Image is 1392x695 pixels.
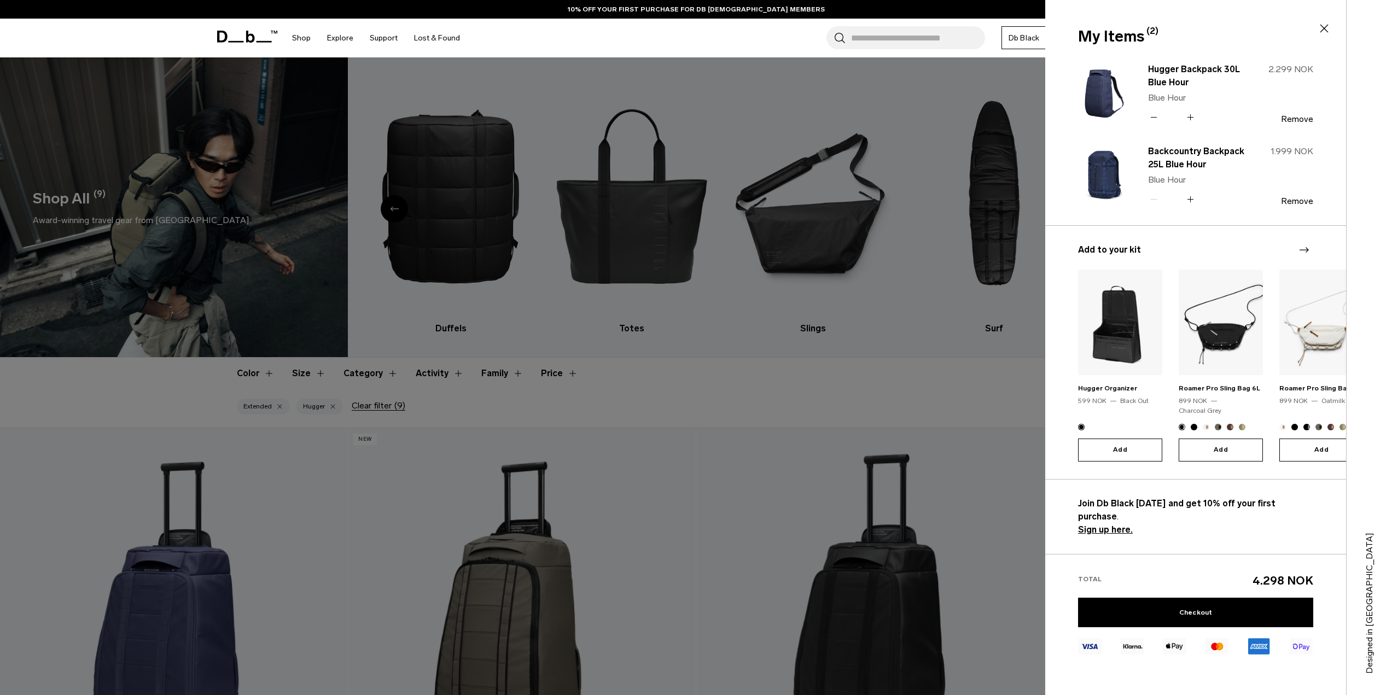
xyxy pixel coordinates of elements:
span: Total [1078,575,1102,583]
a: Hugger Organizer [1078,384,1137,392]
a: Roamer Pro Sling Bag 6L [1179,384,1260,392]
div: Black Out [1120,396,1149,406]
button: Remove [1281,114,1313,124]
button: Add to Cart [1279,439,1364,462]
span: 1.999 NOK [1271,146,1313,156]
button: Oatmilk [1203,424,1209,430]
span: (2) [1146,25,1158,38]
button: Black Out [1291,424,1298,430]
h3: Add to your kit [1078,243,1313,256]
div: 3 / 20 [1279,270,1364,462]
span: 2.299 NOK [1268,64,1313,74]
a: Shop [292,19,311,57]
a: Roamer Pro Sling Bag 6L [1279,384,1361,392]
p: . [1078,497,1313,536]
button: Oatmilk [1279,424,1286,430]
a: Checkout [1078,598,1313,627]
div: Next slide [1296,238,1311,262]
button: Remove [1281,196,1313,206]
a: Hugger Backpack 30L Blue Hour [1148,63,1244,89]
div: My Items [1078,25,1311,48]
img: Hugger Organizer Black Out [1078,270,1162,375]
button: Black Out [1078,424,1085,430]
button: Db x Beyond Medals [1239,424,1245,430]
div: 1 / 20 [1078,270,1162,462]
div: 2 / 20 [1179,270,1263,462]
strong: Join Db Black [DATE] and get 10% off your first purchase [1078,498,1275,522]
button: Charcoal Grey [1303,424,1310,430]
div: Charcoal Grey [1179,406,1221,416]
span: 899 NOK [1279,397,1308,405]
button: Add to Cart [1179,439,1263,462]
button: Forest Green [1215,424,1221,430]
button: Charcoal Grey [1179,424,1185,430]
span: 899 NOK [1179,397,1207,405]
a: Explore [327,19,353,57]
a: Sign up here. [1078,524,1133,535]
span: 599 NOK [1078,397,1106,405]
p: Blue Hour [1148,173,1244,186]
div: Oatmilk [1321,396,1345,406]
a: 10% OFF YOUR FIRST PURCHASE FOR DB [DEMOGRAPHIC_DATA] MEMBERS [568,4,825,14]
span: 4.298 NOK [1253,574,1313,587]
button: Homegrown with Lu [1227,424,1233,430]
img: Roamer Pro Sling Bag 6L Charcoal Grey [1179,270,1263,375]
button: Homegrown with Lu [1327,424,1334,430]
a: Db Black [1001,26,1047,49]
a: Lost & Found [414,19,460,57]
p: Designed in [GEOGRAPHIC_DATA] [1363,510,1376,674]
button: Add to Cart [1078,439,1162,462]
a: Backcountry Backpack 25L Blue Hour [1148,145,1244,171]
button: Db x Beyond Medals [1339,424,1346,430]
p: Blue Hour [1148,91,1244,104]
button: Forest Green [1315,424,1322,430]
button: Black Out [1191,424,1197,430]
nav: Main Navigation [284,19,468,57]
a: Support [370,19,398,57]
img: Roamer Pro Sling Bag 6L Oatmilk [1279,270,1364,375]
